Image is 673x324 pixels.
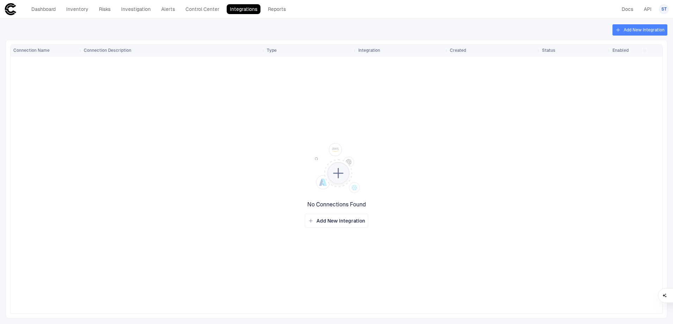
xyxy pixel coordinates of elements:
[661,6,667,12] span: ST
[118,4,154,14] a: Investigation
[618,4,636,14] a: Docs
[305,214,368,228] button: Add New Integration
[358,48,380,53] span: Integration
[227,4,260,14] a: Integrations
[612,24,667,36] button: Add New Integration
[267,48,277,53] span: Type
[612,48,629,53] span: Enabled
[542,48,555,53] span: Status
[13,48,50,53] span: Connection Name
[63,4,92,14] a: Inventory
[659,4,669,14] button: ST
[28,4,59,14] a: Dashboard
[158,4,178,14] a: Alerts
[316,218,365,224] span: Add New Integration
[84,48,131,53] span: Connection Description
[641,4,655,14] a: API
[307,201,366,208] span: No Connections Found
[450,48,466,53] span: Created
[265,4,289,14] a: Reports
[96,4,114,14] a: Risks
[182,4,222,14] a: Control Center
